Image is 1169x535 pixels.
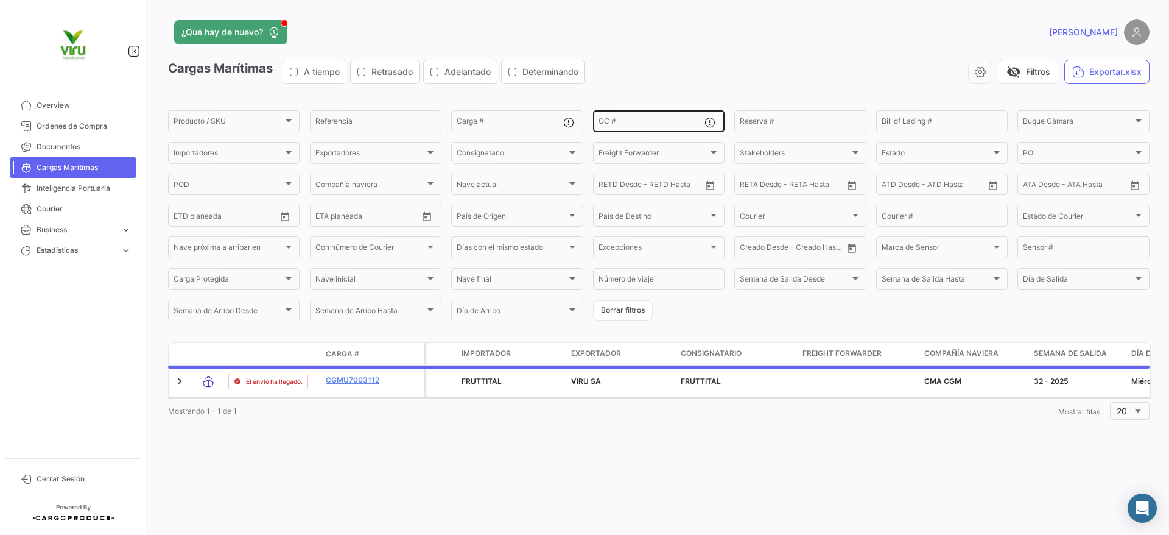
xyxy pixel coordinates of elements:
[882,182,920,191] input: ATD Desde
[1117,406,1127,416] span: 20
[802,348,882,359] span: Freight Forwarder
[174,119,283,127] span: Producto / SKU
[1023,182,1060,191] input: ATA Desde
[924,348,999,359] span: Compañía naviera
[426,343,457,365] datatable-header-cell: Carga Protegida
[43,15,104,76] img: viru.png
[174,277,283,285] span: Carga Protegida
[168,406,237,416] span: Mostrando 1 - 1 de 1
[37,141,132,152] span: Documentos
[593,300,653,321] button: Borrar filtros
[740,151,849,159] span: Stakeholders
[321,344,394,364] datatable-header-cell: Carga #
[204,213,253,222] input: Hasta
[174,20,287,44] button: ¿Qué hay de nuevo?
[882,151,991,159] span: Estado
[882,245,991,253] span: Marca de Sensor
[882,277,991,285] span: Semana de Salida Hasta
[1029,343,1126,365] datatable-header-cell: Semana de Salida
[457,151,566,159] span: Consignatario
[315,151,425,159] span: Exportadores
[174,213,195,222] input: Desde
[599,245,708,253] span: Excepciones
[798,343,919,365] datatable-header-cell: Freight Forwarder
[462,377,502,386] span: FRUTTITAL
[1124,19,1150,45] img: placeholder-user.png
[457,213,566,222] span: País de Origen
[522,66,578,78] span: Determinando
[37,121,132,132] span: Órdenes de Compra
[304,66,340,78] span: A tiempo
[246,377,303,386] span: El envío ha llegado.
[599,213,708,222] span: País de Destino
[1128,494,1157,523] div: Abrir Intercom Messenger
[1058,407,1100,416] span: Mostrar filas
[999,60,1058,84] button: visibility_offFiltros
[843,239,861,257] button: Open calendar
[181,26,263,38] span: ¿Qué hay de nuevo?
[1069,182,1117,191] input: ATA Hasta
[1023,213,1132,222] span: Estado de Courier
[681,377,721,386] span: FRUTTITAL
[394,349,424,359] datatable-header-cell: Póliza
[351,60,419,83] button: Retrasado
[1064,60,1150,84] button: Exportar.xlsx
[346,213,395,222] input: Hasta
[37,183,132,194] span: Inteligencia Portuaria
[315,213,337,222] input: Desde
[457,277,566,285] span: Nave final
[174,375,186,388] a: Expand/Collapse Row
[121,224,132,235] span: expand_more
[10,178,136,199] a: Inteligencia Portuaria
[174,245,283,253] span: Nave próxima a arribar en
[371,66,413,78] span: Retrasado
[1023,151,1132,159] span: POL
[37,162,132,173] span: Cargas Marítimas
[326,375,389,386] a: CGMU7003112
[315,277,425,285] span: Nave inicial
[37,224,116,235] span: Business
[315,308,425,317] span: Semana de Arribo Hasta
[1023,119,1132,127] span: Buque Cámara
[457,245,566,253] span: Días con el mismo estado
[681,348,742,359] span: Consignatario
[1126,176,1144,194] button: Open calendar
[315,245,425,253] span: Con número de Courier
[629,182,678,191] input: Hasta
[10,116,136,136] a: Órdenes de Compra
[10,157,136,178] a: Cargas Marítimas
[457,343,566,365] datatable-header-cell: Importador
[10,199,136,219] a: Courier
[843,176,861,194] button: Open calendar
[676,343,798,365] datatable-header-cell: Consignatario
[10,136,136,157] a: Documentos
[462,348,511,359] span: Importador
[193,349,223,359] datatable-header-cell: Modo de Transporte
[1034,348,1107,359] span: Semana de Salida
[793,245,842,253] input: Creado Hasta
[121,245,132,256] span: expand_more
[701,176,719,194] button: Open calendar
[457,308,566,317] span: Día de Arribo
[37,100,132,111] span: Overview
[740,245,785,253] input: Creado Desde
[174,182,283,191] span: POD
[457,182,566,191] span: Nave actual
[1034,376,1122,387] div: 32 - 2025
[283,60,346,83] button: A tiempo
[174,151,283,159] span: Importadores
[315,182,425,191] span: Compañía naviera
[1049,26,1118,38] span: [PERSON_NAME]
[326,349,359,360] span: Carga #
[929,182,977,191] input: ATD Hasta
[1006,65,1021,79] span: visibility_off
[444,66,491,78] span: Adelantado
[740,213,849,222] span: Courier
[571,377,601,386] span: VIRU SA
[566,343,676,365] datatable-header-cell: Exportador
[37,473,132,484] span: Cerrar Sesión
[924,377,961,386] span: CMA CGM
[10,95,136,116] a: Overview
[37,245,116,256] span: Estadísticas
[223,349,321,359] datatable-header-cell: Estado de Envio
